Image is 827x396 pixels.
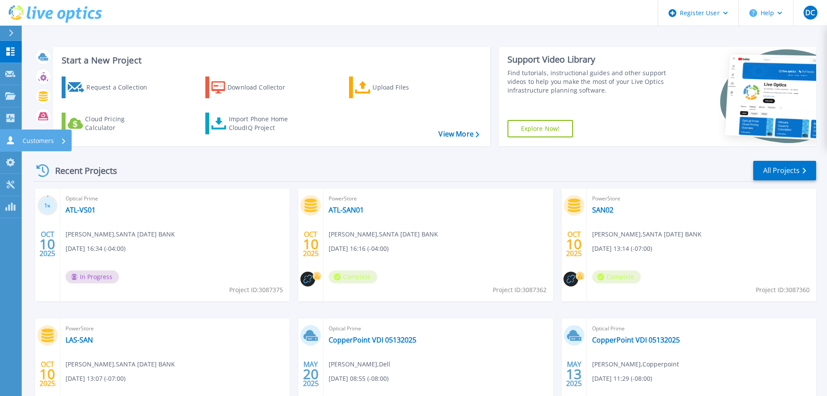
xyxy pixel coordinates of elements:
a: Cloud Pricing Calculator [62,113,158,134]
span: In Progress [66,270,119,283]
div: OCT 2025 [39,228,56,260]
div: Recent Projects [33,160,129,181]
a: LAS-SAN [66,336,93,344]
span: Complete [329,270,377,283]
a: ATL-VS01 [66,206,96,214]
span: [PERSON_NAME] , SANTA [DATE] BANK [66,359,175,369]
div: Find tutorials, instructional guides and other support videos to help you make the most of your L... [507,69,669,95]
div: Import Phone Home CloudIQ Project [229,115,297,132]
span: % [47,203,50,208]
div: OCT 2025 [303,228,319,260]
span: [PERSON_NAME] , SANTA [DATE] BANK [66,230,175,239]
span: 10 [40,240,55,248]
span: [DATE] 13:14 (-07:00) [592,244,652,253]
span: Complete [592,270,641,283]
a: CopperPoint VDI 05132025 [329,336,416,344]
span: 10 [40,370,55,378]
span: [DATE] 13:07 (-07:00) [66,374,125,383]
div: OCT 2025 [566,228,582,260]
span: [PERSON_NAME] , Dell [329,359,390,369]
span: [DATE] 08:55 (-08:00) [329,374,389,383]
span: 10 [566,240,582,248]
span: [PERSON_NAME] , SANTA [DATE] BANK [329,230,438,239]
span: Project ID: 3087375 [229,285,283,295]
a: View More [438,130,479,138]
span: PowerStore [592,194,811,203]
a: SAN02 [592,206,613,214]
div: MAY 2025 [303,358,319,390]
div: Request a Collection [86,79,156,96]
span: PowerStore [329,194,547,203]
span: Optical Prime [329,324,547,333]
div: Support Video Library [507,54,669,65]
span: Project ID: 3087362 [493,285,547,295]
span: [PERSON_NAME] , Copperpoint [592,359,679,369]
span: Project ID: 3087360 [756,285,810,295]
a: All Projects [753,161,816,180]
div: OCT 2025 [39,358,56,390]
span: PowerStore [66,324,284,333]
span: Optical Prime [592,324,811,333]
div: Upload Files [372,79,442,96]
span: 13 [566,370,582,378]
span: [DATE] 16:16 (-04:00) [329,244,389,253]
span: [PERSON_NAME] , SANTA [DATE] BANK [592,230,702,239]
span: 20 [303,370,319,378]
span: Optical Prime [66,194,284,203]
div: Cloud Pricing Calculator [85,115,155,132]
div: Download Collector [227,79,297,96]
span: DC [805,9,815,16]
span: [DATE] 16:34 (-04:00) [66,244,125,253]
a: CopperPoint VDI 05132025 [592,336,680,344]
a: Download Collector [205,77,302,98]
p: Customers [23,130,54,152]
a: Explore Now! [507,120,573,137]
a: Upload Files [349,77,446,98]
span: [DATE] 11:29 (-08:00) [592,374,652,383]
div: MAY 2025 [566,358,582,390]
a: ATL-SAN01 [329,206,364,214]
h3: Start a New Project [62,56,479,65]
a: Request a Collection [62,77,158,98]
span: 10 [303,240,319,248]
h3: 1 [37,201,58,211]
